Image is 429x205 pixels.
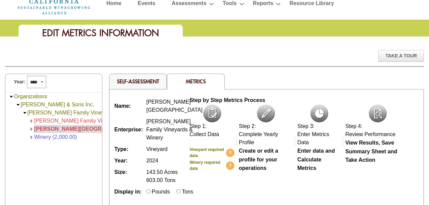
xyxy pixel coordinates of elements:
label: Pounds [152,189,170,195]
a: Vineyard required data [190,147,234,159]
b: Winery required data [190,160,220,171]
span: Vineyard [146,146,168,152]
td: Name: [113,96,145,116]
a: [PERSON_NAME] & Sons Inc. [21,102,94,107]
span: Metrics [186,78,206,85]
td: Enterprise: [113,116,145,144]
a: Self-Assessment [117,78,159,85]
img: dividers.png [234,135,239,147]
td: Display in: [113,186,145,198]
label: Tons [182,189,193,195]
img: icon-review.png [369,104,387,122]
b: Vineyard required data [190,147,224,158]
div: Step 1: Collect Data [190,122,234,138]
a: Winery (2,000.00) [34,134,77,140]
td: Size: [113,166,145,186]
a: [PERSON_NAME][GEOGRAPHIC_DATA] (168.00) [34,126,159,132]
div: Take A Tour [378,50,424,61]
img: Collapse Nelson & Sons Inc. [16,102,21,107]
a: Organizations [14,94,47,99]
img: icon-metrics.png [310,104,328,122]
b: View Results, Save Summary Sheet and Take Action [345,140,397,163]
img: icon-collect-data.png [203,104,221,122]
a: [PERSON_NAME] Family Vineyards & Winery [27,110,138,116]
span: Edit Metrics Information [42,27,159,39]
b: Step by Step Metrics Process [190,97,265,103]
div: Step 4: Review Performance [345,122,410,138]
span: [PERSON_NAME] Family Vineyards & Winery [146,119,193,140]
span: 143.50 Acres 603.00 Tons [146,169,178,183]
td: Year: [113,155,145,166]
img: dividers.png [341,135,345,147]
img: dividers.png [293,135,297,147]
img: icon-complete-profile.png [257,104,275,122]
td: Type: [113,144,145,155]
b: Enter data and Calculate Metrics [297,148,335,171]
b: Create or edit a profile for your operations [239,148,278,171]
a: [PERSON_NAME] Family Vineyards (1,500.00) [34,118,148,124]
a: Winery required data [190,159,234,172]
span: [PERSON_NAME][GEOGRAPHIC_DATA] [146,99,203,113]
div: Step 3: Enter Metrics Data [297,122,341,147]
div: Step 2: Complete Yearly Profile [239,122,293,147]
span: 2024 [146,158,158,163]
img: Collapse Nelson Family Vineyards & Winery [22,110,27,116]
img: Collapse Organizations [9,94,14,99]
span: Year: [14,78,25,85]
